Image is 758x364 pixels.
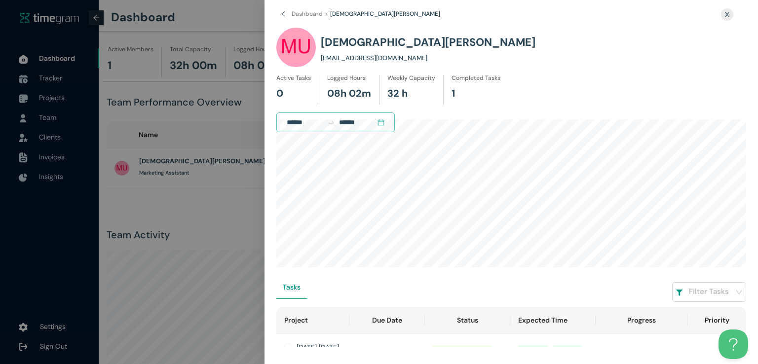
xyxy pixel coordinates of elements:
th: Expected Time [510,307,596,334]
h1: 0 [276,86,283,101]
span: to [327,118,335,126]
h1: Weekly Capacity [387,73,435,83]
h1: Logged Hours [327,73,366,83]
span: [DEMOGRAPHIC_DATA][PERSON_NAME] [330,10,440,18]
h1: [DEMOGRAPHIC_DATA][PERSON_NAME] [321,31,535,53]
th: Due Date [349,307,425,334]
button: Collapse row [285,343,293,351]
span: close [724,11,730,18]
iframe: Toggle Customer Support [719,329,748,359]
img: filterIcon [676,290,683,296]
span: left [280,11,292,19]
h1: 08h 02m [327,86,371,101]
h1: 32 h [387,86,408,101]
h1: 1 [452,86,455,101]
th: Status [425,307,510,334]
img: UserIcon [276,28,316,67]
span: swap-right [327,118,335,126]
th: Progress [596,307,687,334]
h1: [EMAIL_ADDRESS][DOMAIN_NAME] [321,53,427,63]
th: Priority [687,307,746,334]
button: Close [718,8,736,21]
h1: Filter Tasks [689,286,729,298]
span: > [325,10,328,18]
span: completed [433,345,492,360]
div: [DATE] [DATE] Tasks [297,342,341,364]
span: Dashboard [292,10,323,18]
h1: Completed Tasks [452,73,500,83]
th: Project [276,307,349,334]
div: Tasks [283,282,301,292]
span: down [735,289,743,296]
h1: Active Tasks [276,73,311,83]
